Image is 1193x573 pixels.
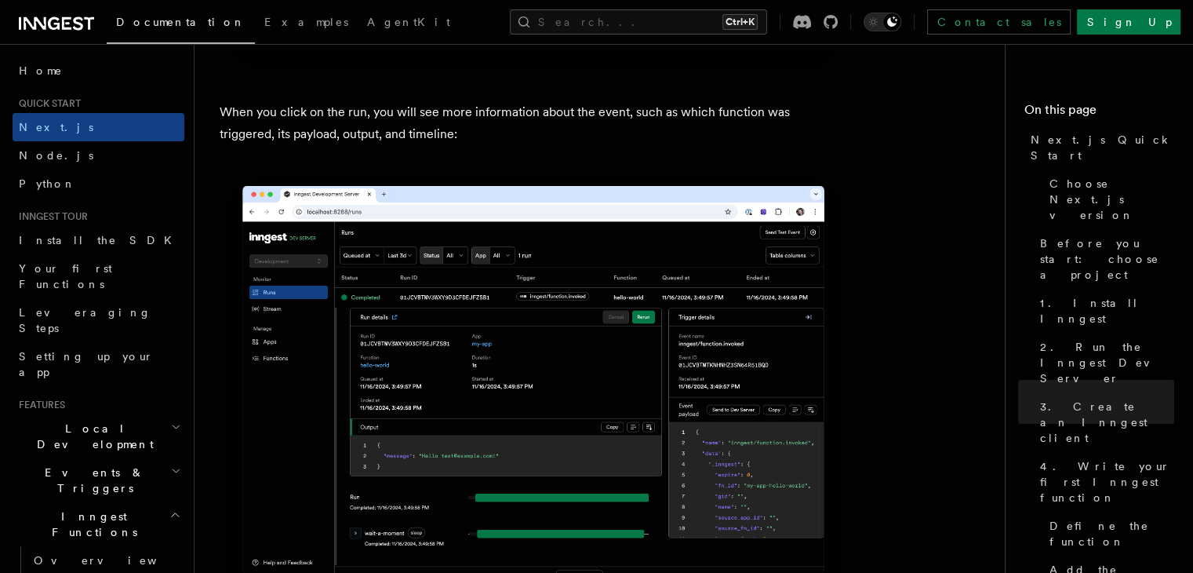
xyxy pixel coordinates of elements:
button: Local Development [13,414,184,458]
span: 1. Install Inngest [1040,295,1174,327]
span: Examples [264,16,348,28]
span: Overview [34,554,195,567]
kbd: Ctrl+K [722,14,758,30]
a: Contact sales [927,9,1071,35]
a: Install the SDK [13,226,184,254]
a: 3. Create an Inngest client [1034,392,1174,452]
span: Leveraging Steps [19,306,151,334]
span: Setting up your app [19,350,154,378]
span: 4. Write your first Inngest function [1040,458,1174,505]
a: Documentation [107,5,255,44]
a: Choose Next.js version [1043,170,1174,229]
a: Next.js [13,113,184,141]
span: Features [13,399,65,411]
a: Next.js Quick Start [1024,126,1174,170]
span: Define the function [1049,518,1174,549]
span: Home [19,63,63,78]
span: Next.js Quick Start [1031,132,1174,163]
span: Quick start [13,97,81,110]
a: Home [13,57,184,85]
a: Python [13,170,184,198]
span: Documentation [116,16,246,28]
a: Examples [255,5,358,42]
a: Before you start: choose a project [1034,229,1174,289]
span: Before you start: choose a project [1040,235,1174,283]
span: Next.js [19,121,93,133]
button: Events & Triggers [13,458,184,502]
span: Choose Next.js version [1049,176,1174,223]
p: When you click on the run, you will see more information about the event, such as which function ... [220,101,847,145]
a: 2. Run the Inngest Dev Server [1034,333,1174,392]
span: Your first Functions [19,262,112,290]
span: AgentKit [367,16,450,28]
a: Node.js [13,141,184,170]
a: AgentKit [358,5,460,42]
span: Inngest tour [13,210,88,223]
a: Sign Up [1077,9,1180,35]
span: Inngest Functions [13,509,169,540]
a: Your first Functions [13,254,184,298]
span: Install the SDK [19,234,181,246]
button: Search...Ctrl+K [510,9,767,35]
a: Define the function [1043,512,1174,556]
h4: On this page [1024,100,1174,126]
a: Setting up your app [13,342,184,386]
span: Local Development [13,421,171,452]
span: 2. Run the Inngest Dev Server [1040,339,1174,386]
span: 3. Create an Inngest client [1040,399,1174,446]
button: Toggle dark mode [864,13,901,31]
span: Node.js [19,149,93,162]
span: Python [19,177,76,190]
span: Events & Triggers [13,465,171,496]
button: Inngest Functions [13,502,184,546]
a: 1. Install Inngest [1034,289,1174,333]
a: Leveraging Steps [13,298,184,342]
a: 4. Write your first Inngest function [1034,452,1174,512]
